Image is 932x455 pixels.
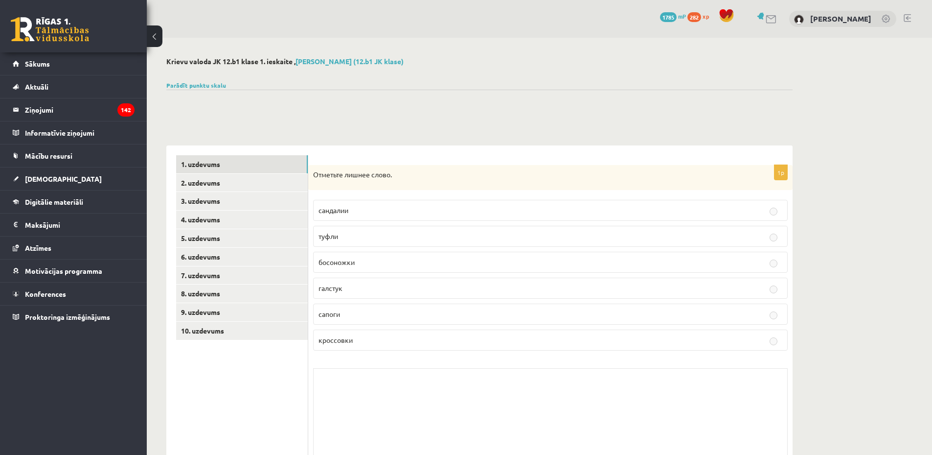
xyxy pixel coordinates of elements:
a: Mācību resursi [13,144,135,167]
a: 3. uzdevums [176,192,308,210]
a: 5. uzdevums [176,229,308,247]
p: Отметьте лишнее слово. [313,170,739,180]
a: 1. uzdevums [176,155,308,173]
span: Aktuāli [25,82,48,91]
img: Estere Driba [794,15,804,24]
a: 4. uzdevums [176,211,308,229]
a: Konferences [13,283,135,305]
i: 142 [117,103,135,117]
span: туфли [318,232,338,240]
span: Atzīmes [25,243,51,252]
a: Aktuāli [13,75,135,98]
a: Atzīmes [13,237,135,259]
span: Konferences [25,289,66,298]
span: xp [703,12,709,20]
a: 9. uzdevums [176,303,308,321]
a: [PERSON_NAME] (12.b1 JK klase) [296,57,404,66]
input: босоножки [770,260,777,267]
a: Digitālie materiāli [13,191,135,213]
a: Sākums [13,52,135,75]
a: Proktoringa izmēģinājums [13,306,135,328]
legend: Informatīvie ziņojumi [25,121,135,144]
span: Motivācijas programma [25,266,102,275]
input: туфли [770,234,777,241]
span: сапоги [318,310,340,318]
span: сандалии [318,206,348,215]
input: кроссовки [770,337,777,345]
input: сандалии [770,208,777,216]
a: Rīgas 1. Tālmācības vidusskola [11,17,89,42]
a: Maksājumi [13,214,135,236]
span: Proktoringa izmēģinājums [25,312,110,321]
span: [DEMOGRAPHIC_DATA] [25,174,102,183]
span: Sākums [25,59,50,68]
a: 7. uzdevums [176,266,308,285]
span: Digitālie materiāli [25,197,83,206]
legend: Ziņojumi [25,98,135,121]
a: [PERSON_NAME] [810,14,871,24]
span: босоножки [318,258,355,266]
span: галстук [318,284,342,292]
a: Informatīvie ziņojumi [13,121,135,144]
a: [DEMOGRAPHIC_DATA] [13,168,135,190]
legend: Maksājumi [25,214,135,236]
a: Parādīt punktu skalu [166,81,226,89]
a: 6. uzdevums [176,248,308,266]
h2: Krievu valoda JK 12.b1 klase 1. ieskaite , [166,57,793,66]
p: 1p [774,165,788,180]
span: кроссовки [318,335,353,344]
input: сапоги [770,311,777,319]
span: 1785 [660,12,677,22]
a: 1785 mP [660,12,686,20]
a: 282 xp [687,12,714,20]
a: Ziņojumi142 [13,98,135,121]
a: 8. uzdevums [176,285,308,303]
input: галстук [770,286,777,293]
a: 2. uzdevums [176,174,308,192]
a: Motivācijas programma [13,260,135,282]
a: 10. uzdevums [176,322,308,340]
span: Mācību resursi [25,151,72,160]
span: 282 [687,12,701,22]
span: mP [678,12,686,20]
